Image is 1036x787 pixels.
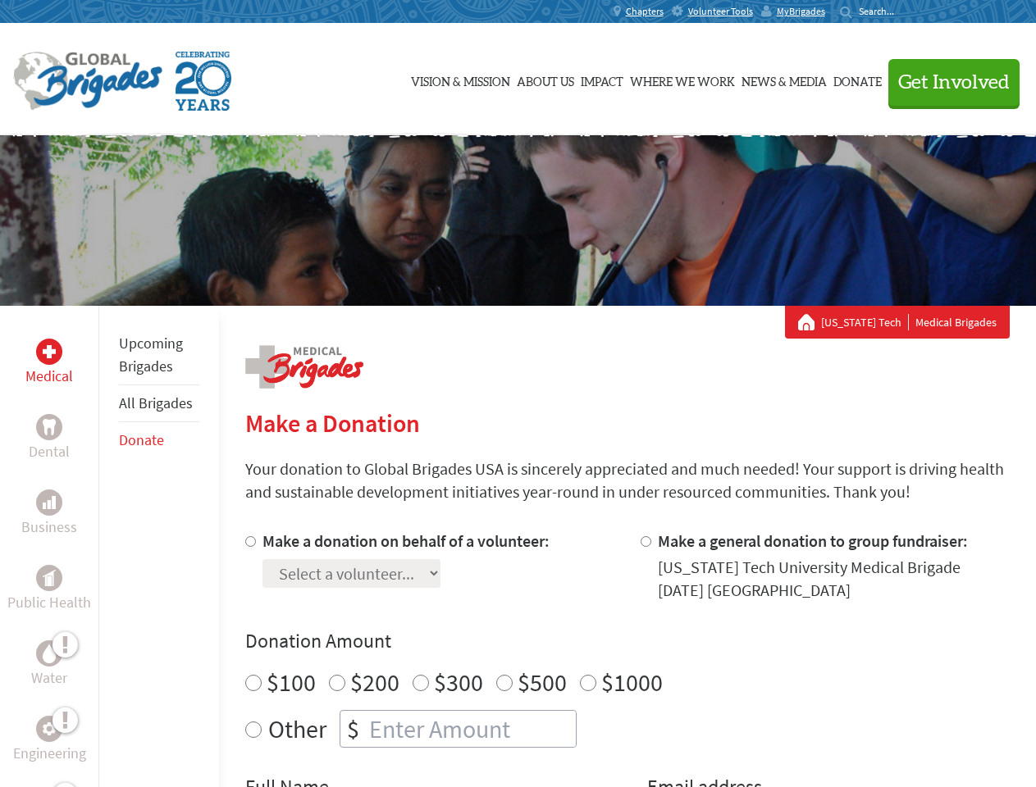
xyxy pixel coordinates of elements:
a: All Brigades [119,393,193,412]
a: [US_STATE] Tech [821,314,909,330]
input: Enter Amount [366,711,576,747]
a: Impact [581,39,623,121]
label: $100 [267,666,316,698]
a: DentalDental [29,414,70,463]
p: Public Health [7,591,91,614]
img: Water [43,644,56,662]
div: Medical Brigades [798,314,997,330]
li: Upcoming Brigades [119,325,199,385]
img: logo-medical.png [245,345,363,389]
label: $500 [518,666,567,698]
a: About Us [517,39,574,121]
img: Engineering [43,722,56,735]
li: All Brigades [119,385,199,422]
p: Business [21,516,77,539]
h2: Make a Donation [245,408,1010,438]
div: Engineering [36,716,62,742]
a: Vision & Mission [411,39,510,121]
label: $200 [350,666,399,698]
label: Make a donation on behalf of a volunteer: [262,530,550,551]
p: Medical [25,365,73,388]
a: Donate [119,430,164,449]
a: WaterWater [31,640,67,689]
img: Dental [43,419,56,434]
h4: Donation Amount [245,628,1010,654]
input: Search... [859,5,906,17]
img: Medical [43,345,56,358]
p: Water [31,666,67,689]
div: Business [36,489,62,516]
a: MedicalMedical [25,339,73,388]
button: Get Involved [888,59,1020,106]
div: $ [340,711,366,747]
li: Donate [119,422,199,458]
div: Dental [36,414,62,440]
div: [US_STATE] Tech University Medical Brigade [DATE] [GEOGRAPHIC_DATA] [658,556,1010,602]
span: Volunteer Tools [688,5,753,18]
img: Public Health [43,570,56,586]
span: Get Involved [898,73,1010,93]
a: Where We Work [630,39,735,121]
img: Global Brigades Celebrating 20 Years [176,52,231,111]
span: Chapters [626,5,664,18]
div: Public Health [36,565,62,591]
div: Water [36,640,62,666]
p: Engineering [13,742,86,765]
a: Public HealthPublic Health [7,565,91,614]
a: News & Media [742,39,827,121]
p: Your donation to Global Brigades USA is sincerely appreciated and much needed! Your support is dr... [245,457,1010,503]
label: $1000 [601,666,663,698]
p: Dental [29,440,70,463]
a: Donate [833,39,882,121]
img: Global Brigades Logo [13,52,162,111]
img: Business [43,496,56,509]
a: Upcoming Brigades [119,334,183,375]
label: Make a general donation to group fundraiser: [658,530,968,551]
a: EngineeringEngineering [13,716,86,765]
div: Medical [36,339,62,365]
span: MyBrigades [777,5,825,18]
label: Other [268,710,326,748]
a: BusinessBusiness [21,489,77,539]
label: $300 [434,666,483,698]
